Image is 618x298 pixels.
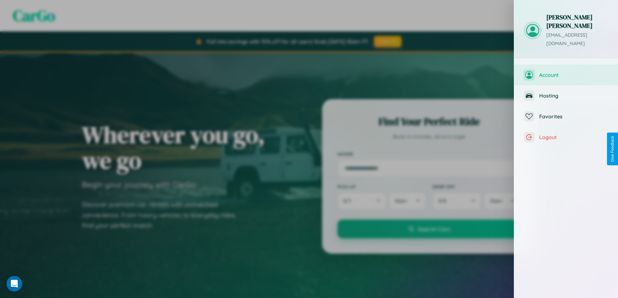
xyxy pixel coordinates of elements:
span: Favorites [539,113,608,120]
div: Give Feedback [610,136,615,162]
p: [EMAIL_ADDRESS][DOMAIN_NAME] [546,31,608,48]
span: Account [539,72,608,78]
button: Logout [514,127,618,148]
div: Open Intercom Messenger [6,276,22,292]
h3: [PERSON_NAME] [PERSON_NAME] [546,13,608,30]
button: Account [514,65,618,85]
span: Hosting [539,92,608,99]
button: Favorites [514,106,618,127]
span: Logout [539,134,608,140]
button: Hosting [514,85,618,106]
